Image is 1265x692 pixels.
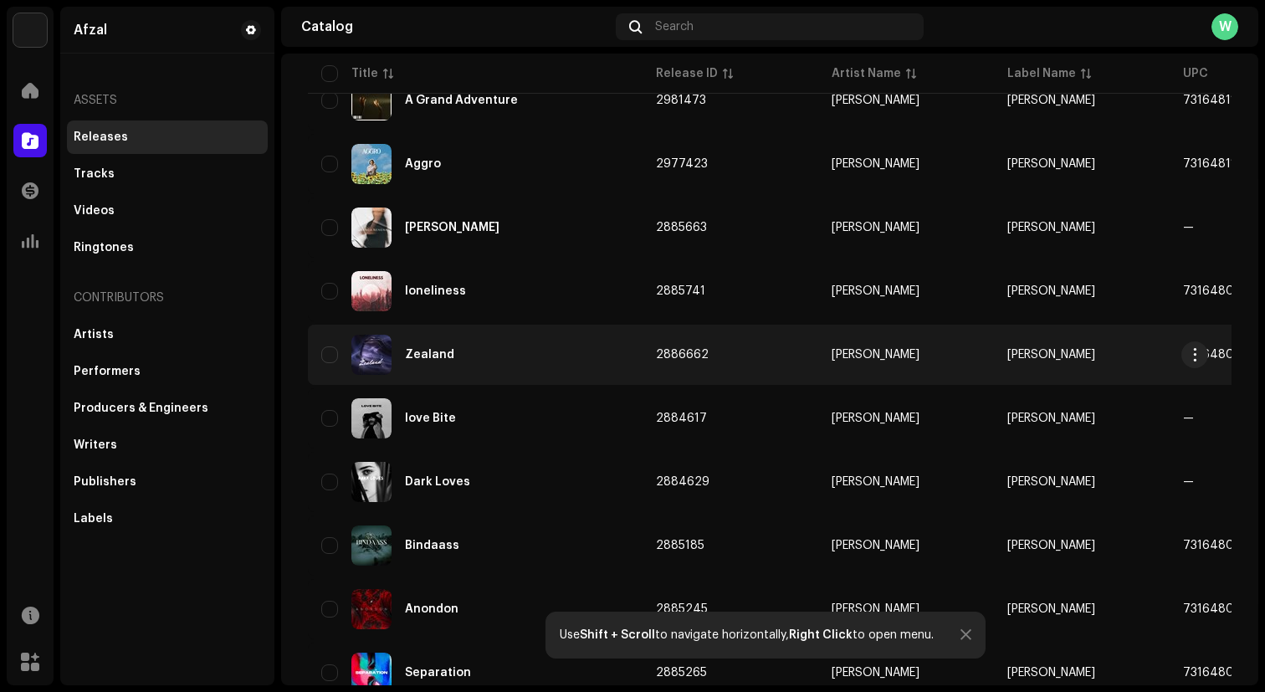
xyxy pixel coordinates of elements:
[656,349,709,361] span: 2886662
[74,204,115,218] div: Videos
[1007,476,1095,488] span: Wahed Afzal
[301,20,609,33] div: Catalog
[351,589,392,629] img: b9013bd8-9820-4f85-82bf-82687c60201e
[74,241,134,254] div: Ringtones
[832,349,919,361] div: [PERSON_NAME]
[832,540,919,551] div: [PERSON_NAME]
[67,278,268,318] re-a-nav-header: Contributors
[74,402,208,415] div: Producers & Engineers
[67,502,268,536] re-m-nav-item: Labels
[74,167,115,181] div: Tracks
[351,144,392,184] img: 5943e462-c7b8-44d0-b104-90944f20b9d9
[656,540,704,551] span: 2885185
[832,95,919,106] div: [PERSON_NAME]
[656,65,718,82] div: Release ID
[1007,65,1076,82] div: Label Name
[405,349,454,361] div: Zealand
[351,335,392,375] img: 1a49b5b0-3d57-44d7-af9f-52c8c949a325
[74,23,107,37] div: Afzal
[1007,158,1095,170] span: Wahed Afzal
[67,318,268,351] re-m-nav-item: Artists
[67,428,268,462] re-m-nav-item: Writers
[405,222,499,233] div: Nijanga Nenena
[74,328,114,341] div: Artists
[1007,540,1095,551] span: Wahed Afzal
[656,476,709,488] span: 2884629
[74,365,141,378] div: Performers
[351,271,392,311] img: ed48ea59-5cd2-473c-8232-ca2719c168cd
[656,603,708,615] span: 2885245
[405,476,470,488] div: Dark Loves
[351,525,392,566] img: b11241f9-a7b4-4901-884b-7bceb99f3679
[1211,13,1238,40] div: W
[832,667,919,679] div: [PERSON_NAME]
[1007,667,1095,679] span: Wahed Afzal
[832,158,981,170] span: Wahed Afzal
[655,20,694,33] span: Search
[67,157,268,191] re-m-nav-item: Tracks
[656,413,707,424] span: 2884617
[1007,95,1095,106] span: Wahed Afzal
[832,603,919,615] div: [PERSON_NAME]
[832,667,981,679] span: Wahed Afzal
[67,194,268,228] re-m-nav-item: Videos
[1007,349,1095,361] span: Wahed Afzal
[832,65,901,82] div: Artist Name
[405,603,458,615] div: Anondon
[351,462,392,502] img: 29e604ce-ff9c-4187-851b-ea587a50efdd
[405,413,456,424] div: love Bite
[832,540,981,551] span: Wahed Afzal
[832,95,981,106] span: Wahed Afzal
[351,208,392,248] img: b74f1322-ea03-4ae6-adee-e25f86ee5c9e
[67,80,268,120] re-a-nav-header: Assets
[405,285,466,297] div: loneliness
[560,628,934,642] div: Use to navigate horizontally, to open menu.
[1007,222,1095,233] span: Wahed Afzal
[832,349,981,361] span: Wahed Afzal
[832,413,919,424] div: [PERSON_NAME]
[67,465,268,499] re-m-nav-item: Publishers
[405,540,459,551] div: Bindaass
[74,512,113,525] div: Labels
[832,285,919,297] div: [PERSON_NAME]
[74,438,117,452] div: Writers
[656,667,707,679] span: 2885265
[405,667,471,679] div: Separation
[832,158,919,170] div: [PERSON_NAME]
[656,222,707,233] span: 2885663
[405,95,518,106] div: A Grand Adventure
[67,120,268,154] re-m-nav-item: Releases
[832,222,919,233] div: [PERSON_NAME]
[13,13,47,47] img: 7951d5c0-dc3c-4d78-8e51-1b6de87acfd8
[67,392,268,425] re-m-nav-item: Producers & Engineers
[74,131,128,144] div: Releases
[656,95,706,106] span: 2981473
[832,476,919,488] div: [PERSON_NAME]
[1007,603,1095,615] span: Wahed Afzal
[832,413,981,424] span: Wahed Afzal
[351,65,378,82] div: Title
[832,222,981,233] span: Wahed Afzal
[832,476,981,488] span: Wahed Afzal
[1007,285,1095,297] span: Wahed Afzal
[74,475,136,489] div: Publishers
[351,80,392,120] img: e1dfe04b-92f6-4886-adce-3063e4275214
[67,231,268,264] re-m-nav-item: Ringtones
[1007,413,1095,424] span: Wahed Afzal
[351,398,392,438] img: b361555a-f500-4062-a2c9-7028c526f187
[789,629,853,641] strong: Right Click
[67,355,268,388] re-m-nav-item: Performers
[405,158,441,170] div: Aggro
[832,603,981,615] span: Wahed Afzal
[656,158,708,170] span: 2977423
[580,629,655,641] strong: Shift + Scroll
[832,285,981,297] span: Wahed Afzal
[656,285,705,297] span: 2885741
